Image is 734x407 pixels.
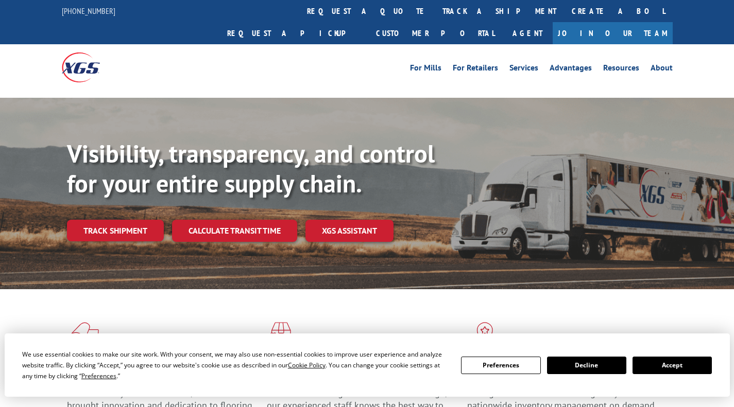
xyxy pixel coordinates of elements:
[67,220,164,241] a: Track shipment
[509,64,538,75] a: Services
[22,349,449,381] div: We use essential cookies to make our site work. With your consent, we may also use non-essential ...
[651,64,673,75] a: About
[81,371,116,380] span: Preferences
[219,22,368,44] a: Request a pickup
[67,137,435,199] b: Visibility, transparency, and control for your entire supply chain.
[461,357,540,374] button: Preferences
[267,322,291,349] img: xgs-icon-focused-on-flooring-red
[62,6,115,16] a: [PHONE_NUMBER]
[550,64,592,75] a: Advantages
[410,64,441,75] a: For Mills
[288,361,326,369] span: Cookie Policy
[453,64,498,75] a: For Retailers
[172,220,297,242] a: Calculate transit time
[553,22,673,44] a: Join Our Team
[633,357,712,374] button: Accept
[5,333,730,397] div: Cookie Consent Prompt
[305,220,394,242] a: XGS ASSISTANT
[502,22,553,44] a: Agent
[368,22,502,44] a: Customer Portal
[67,322,99,349] img: xgs-icon-total-supply-chain-intelligence-red
[547,357,626,374] button: Decline
[603,64,639,75] a: Resources
[467,322,503,349] img: xgs-icon-flagship-distribution-model-red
